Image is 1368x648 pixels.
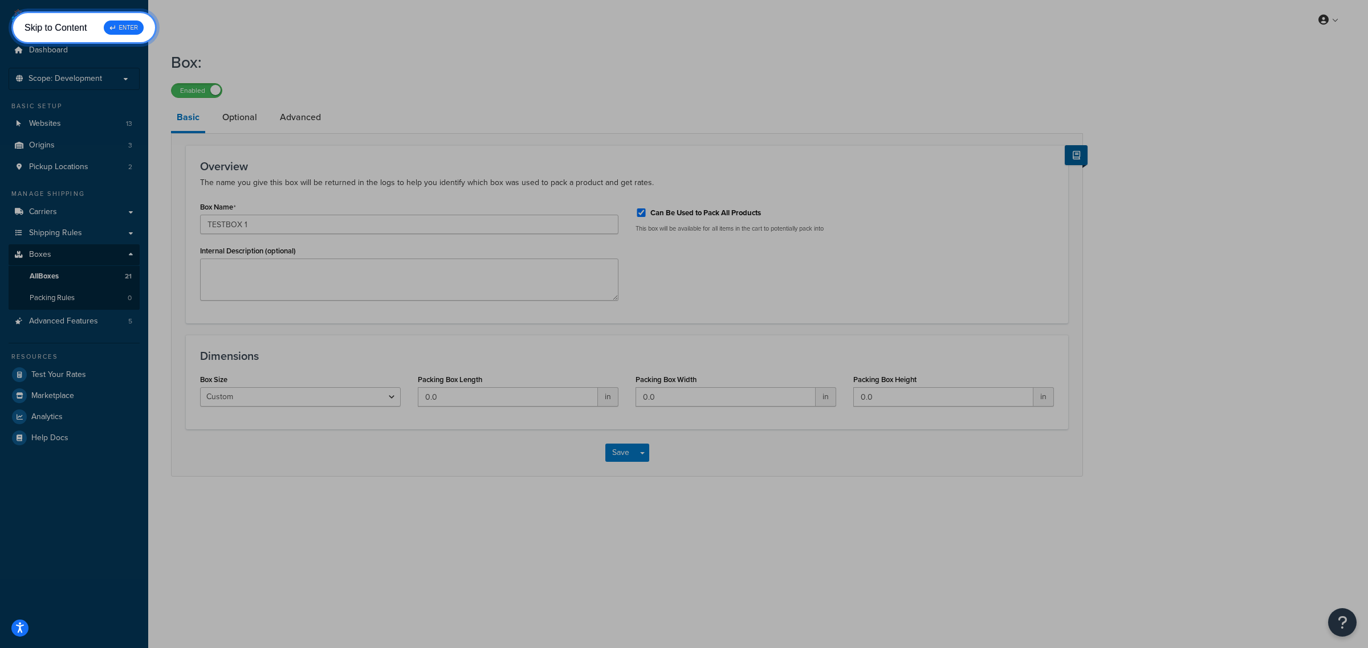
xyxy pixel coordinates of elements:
a: Shipping Rules [9,223,140,244]
a: Analytics [9,407,140,427]
a: Help Docs [9,428,140,448]
span: in [1033,387,1054,407]
label: Enabled [172,84,222,97]
span: Advanced Features [29,317,98,326]
p: This box will be available for all items in the cart to potentially pack into [636,224,1054,233]
a: Marketplace [9,385,140,406]
li: Boxes [9,244,140,309]
span: 0 [128,293,132,303]
div: Resources [9,352,140,362]
div: Basic Setup [9,101,140,111]
li: Pickup Locations [9,157,140,178]
span: Marketplace [31,391,74,401]
h3: Overview [200,160,1054,173]
label: Box Name [200,203,236,212]
a: Pickup Locations2 [9,157,140,178]
label: Packing Box Length [418,375,482,384]
button: Open Resource Center [1328,608,1357,637]
a: Boxes [9,244,140,265]
span: Analytics [31,412,63,422]
span: Scope: Development [28,74,102,84]
span: Help Docs [31,433,68,443]
span: 5 [128,317,132,326]
li: Websites [9,113,140,134]
span: Websites [29,119,61,129]
button: Save [605,444,636,462]
a: Basic [171,104,205,133]
label: Packing Box Height [853,375,917,384]
span: Packing Rules [30,293,75,303]
span: Test Your Rates [31,370,86,380]
span: Boxes [29,250,51,260]
h3: Dimensions [200,350,1054,362]
button: Show Help Docs [1065,145,1088,165]
a: Websites13 [9,113,140,134]
h1: Box: [171,51,1069,73]
span: 2 [128,162,132,172]
label: Box Size [200,375,227,384]
span: 13 [126,119,132,129]
span: All Boxes [30,272,59,281]
span: Pickup Locations [29,162,88,172]
span: in [598,387,618,407]
a: Origins3 [9,135,140,156]
a: Advanced Features5 [9,311,140,332]
label: Internal Description (optional) [200,247,296,255]
a: Dashboard [9,40,140,61]
span: 21 [125,272,132,281]
a: Carriers [9,202,140,223]
span: Carriers [29,207,57,217]
a: Optional [217,104,263,131]
span: Origins [29,141,55,150]
label: Can Be Used to Pack All Products [650,208,761,218]
a: Test Your Rates [9,364,140,385]
a: Advanced [274,104,327,131]
li: Advanced Features [9,311,140,332]
div: Manage Shipping [9,189,140,199]
label: Packing Box Width [636,375,697,384]
a: Packing Rules0 [9,288,140,309]
li: Origins [9,135,140,156]
span: 3 [128,141,132,150]
span: in [816,387,836,407]
a: AllBoxes21 [9,266,140,287]
p: The name you give this box will be returned in the logs to help you identify which box was used t... [200,176,1054,190]
li: Packing Rules [9,288,140,309]
span: Dashboard [29,46,68,55]
span: Shipping Rules [29,228,82,238]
